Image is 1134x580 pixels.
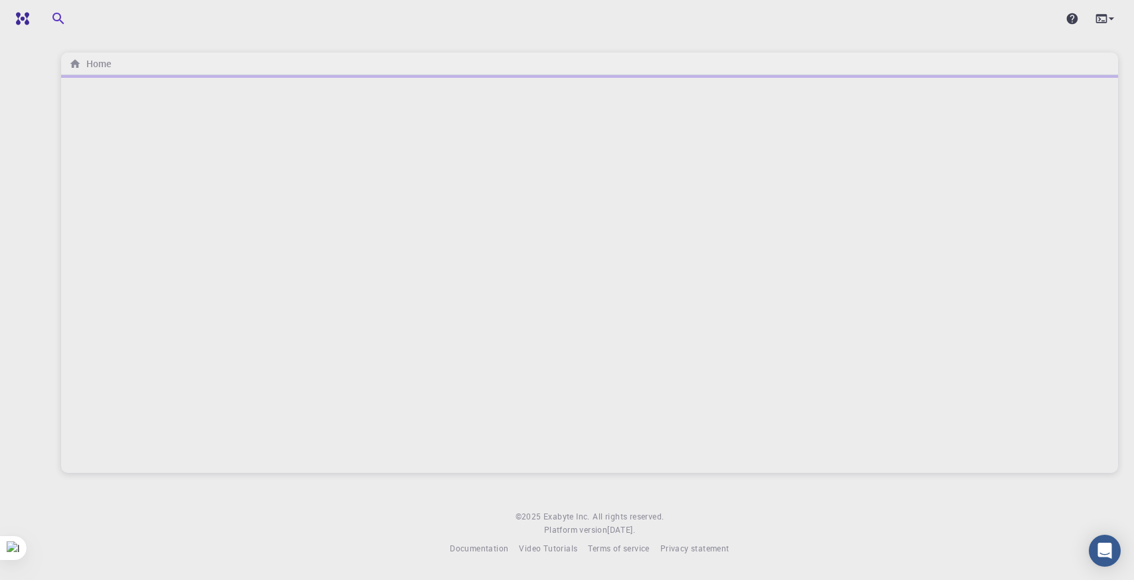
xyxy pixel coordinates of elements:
[516,510,543,523] span: © 2025
[593,510,664,523] span: All rights reserved.
[607,523,635,537] a: [DATE].
[588,543,649,553] span: Terms of service
[543,510,590,523] a: Exabyte Inc.
[1089,535,1121,567] div: Open Intercom Messenger
[660,543,729,553] span: Privacy statement
[450,542,508,555] a: Documentation
[450,543,508,553] span: Documentation
[588,542,649,555] a: Terms of service
[519,543,577,553] span: Video Tutorials
[11,12,29,25] img: logo
[607,524,635,535] span: [DATE] .
[543,511,590,521] span: Exabyte Inc.
[519,542,577,555] a: Video Tutorials
[66,57,114,71] nav: breadcrumb
[544,523,607,537] span: Platform version
[81,57,111,71] h6: Home
[660,542,729,555] a: Privacy statement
